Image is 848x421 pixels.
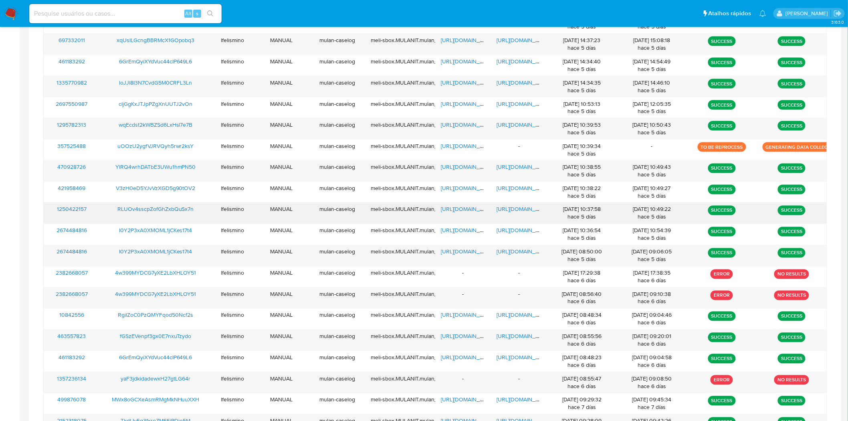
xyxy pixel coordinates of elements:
span: Alt [185,10,192,17]
a: Sair [834,9,842,18]
span: s [196,10,198,17]
p: laisa.felismino@mercadolivre.com [785,10,831,17]
span: Atalhos rápidos [709,9,751,18]
a: Notificações [759,10,766,17]
span: 3.163.0 [831,19,844,25]
button: search-icon [202,8,218,19]
input: Pesquise usuários ou casos... [29,8,222,19]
